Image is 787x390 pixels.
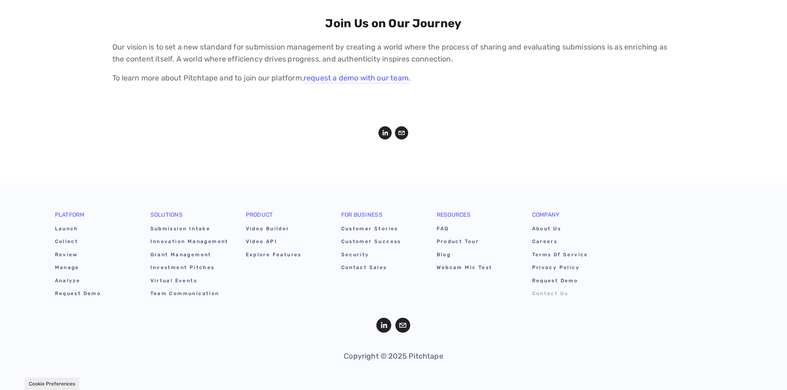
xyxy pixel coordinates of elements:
[437,262,516,275] a: Webcam Mic Test
[532,276,611,288] a: Request Demo
[150,288,229,301] a: Team Communication
[532,288,611,301] a: Contact Us
[150,276,229,288] a: Virtual Events
[378,126,392,139] a: LinkedIn
[437,236,516,249] a: Product Tour
[437,224,516,236] a: FAQ
[55,212,134,224] div: Platform
[376,318,391,333] a: LinkedIn
[246,250,325,262] a: Explore Features
[112,41,675,65] p: Our vision is to set a new standard for submission management by creating a world where the proce...
[341,250,420,262] a: Security
[55,276,134,288] a: Analyze
[55,262,134,275] a: Manage
[532,262,611,275] a: Privacy Policy
[55,236,134,249] a: Collect
[437,212,516,224] div: Resources
[112,72,675,84] p: To learn more about Pitchtape and to join our platform, .
[55,224,134,236] a: Launch
[228,350,559,362] p: Copyright © 2025 Pitchtape
[150,224,229,236] a: Submission Intake
[437,250,516,262] a: Blog
[746,350,787,390] iframe: Chat Widget
[150,262,229,275] a: Investment Pitches
[304,73,409,83] a: request a demo with our team
[395,126,408,139] a: hello@pitchtape.com
[246,224,325,236] a: Video Builder
[341,262,420,275] a: Contact Sales
[29,381,75,387] button: Cookie Preferences
[246,212,325,224] div: Product
[150,250,229,262] a: Grant Management
[532,250,611,262] a: Terms of Service
[25,378,79,390] section: Manage previously selected cookie options
[325,17,461,30] strong: Join Us on Our Journey
[55,288,134,301] a: Request Demo
[246,236,325,249] a: Video API
[341,212,420,224] div: For Business
[341,236,420,249] a: Customer Success
[395,318,410,333] a: hello@pitchtape.com
[150,236,229,249] a: Innovation Management
[341,224,420,236] a: Customer Stories
[150,212,229,224] div: Solutions
[532,224,611,236] a: About Us
[532,212,611,224] div: Company
[55,250,134,262] a: Review
[532,236,611,249] a: Careers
